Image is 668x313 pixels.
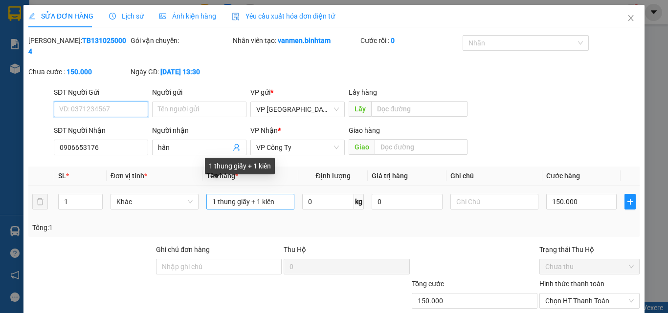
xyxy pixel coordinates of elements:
[232,13,240,21] img: icon
[152,87,246,98] div: Người gửi
[349,126,380,134] span: Giao hàng
[83,69,131,79] span: 0906653176 -
[156,259,282,274] input: Ghi chú đơn hàng
[617,5,645,32] button: Close
[159,13,166,20] span: picture
[545,293,634,308] span: Chọn HT Thanh Toán
[545,259,634,274] span: Chưa thu
[315,172,350,180] span: Định lượng
[28,66,129,77] div: Chưa cước :
[625,198,635,206] span: plus
[156,246,210,253] label: Ghi chú đơn hàng
[109,12,144,20] span: Lịch sử
[624,194,636,209] button: plus
[250,87,345,98] div: VP gửi
[284,246,306,253] span: Thu Hộ
[131,35,231,46] div: Gói vận chuyển:
[160,68,200,76] b: [DATE] 13:30
[349,139,375,155] span: Giao
[446,167,542,186] th: Ghi chú
[450,194,538,209] input: Ghi Chú
[35,5,133,33] strong: CÔNG TY CP BÌNH TÂM
[360,35,461,46] div: Cước rồi :
[54,87,148,98] div: SĐT Người Gửi
[250,126,278,134] span: VP Nhận
[539,244,640,255] div: Trạng thái Thu Hộ
[67,68,92,76] b: 150.000
[111,172,147,180] span: Đơn vị tính
[232,12,335,20] span: Yêu cầu xuất hóa đơn điện tử
[256,102,339,117] span: VP Tân Bình
[372,172,408,180] span: Giá trị hàng
[4,69,131,79] span: Nhận:
[25,69,131,79] span: VP Công Ty -
[375,139,468,155] input: Dọc đường
[35,34,137,53] span: VP Tân Bình ĐT:
[391,37,395,44] b: 0
[28,12,93,20] span: SỬA ĐƠN HÀNG
[349,101,371,117] span: Lấy
[18,56,110,65] span: VP [GEOGRAPHIC_DATA] -
[354,194,364,209] span: kg
[233,35,358,46] div: Nhân viên tạo:
[152,125,246,136] div: Người nhận
[32,222,259,233] div: Tổng: 1
[206,194,294,209] input: VD: Bàn, Ghế
[4,56,18,65] span: Gửi:
[159,12,216,20] span: Ảnh kiện hàng
[35,34,137,53] span: 085 88 555 88
[109,13,116,20] span: clock-circle
[32,194,48,209] button: delete
[412,280,444,288] span: Tổng cước
[256,140,339,155] span: VP Công Ty
[539,280,604,288] label: Hình thức thanh toán
[627,14,635,22] span: close
[278,37,331,44] b: vanmen.binhtam
[4,7,33,51] img: logo
[546,172,580,180] span: Cước hàng
[54,125,148,136] div: SĐT Người Nhận
[69,69,131,79] span: hân
[233,144,241,151] span: user-add
[28,13,35,20] span: edit
[28,35,129,57] div: [PERSON_NAME]:
[205,158,275,174] div: 1 thung giấy + 1 kiên
[58,172,66,180] span: SL
[131,66,231,77] div: Ngày GD:
[371,101,468,117] input: Dọc đường
[349,88,377,96] span: Lấy hàng
[116,194,193,209] span: Khác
